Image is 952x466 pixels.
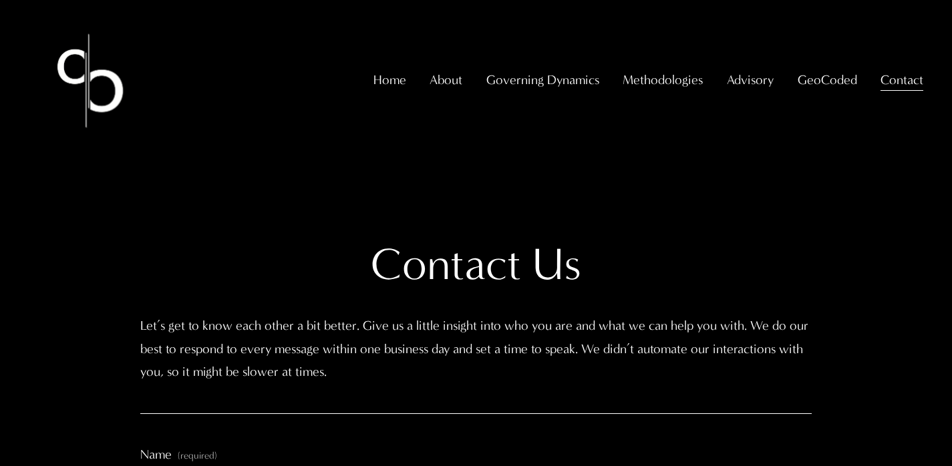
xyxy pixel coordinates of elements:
[373,67,406,93] a: Home
[430,67,462,93] a: folder dropdown
[727,69,774,92] span: Advisory
[430,69,462,92] span: About
[178,451,217,461] span: (required)
[798,67,857,93] a: folder dropdown
[881,69,923,92] span: Contact
[486,67,599,93] a: folder dropdown
[623,67,703,93] a: folder dropdown
[29,19,152,142] img: Christopher Sanchez &amp; Co.
[727,67,774,93] a: folder dropdown
[140,238,812,293] h1: Contact Us
[798,69,857,92] span: GeoCoded
[486,69,599,92] span: Governing Dynamics
[140,314,812,385] p: Let’s get to know each other a bit better. Give us a little insight into who you are and what we ...
[623,69,703,92] span: Methodologies
[881,67,923,93] a: folder dropdown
